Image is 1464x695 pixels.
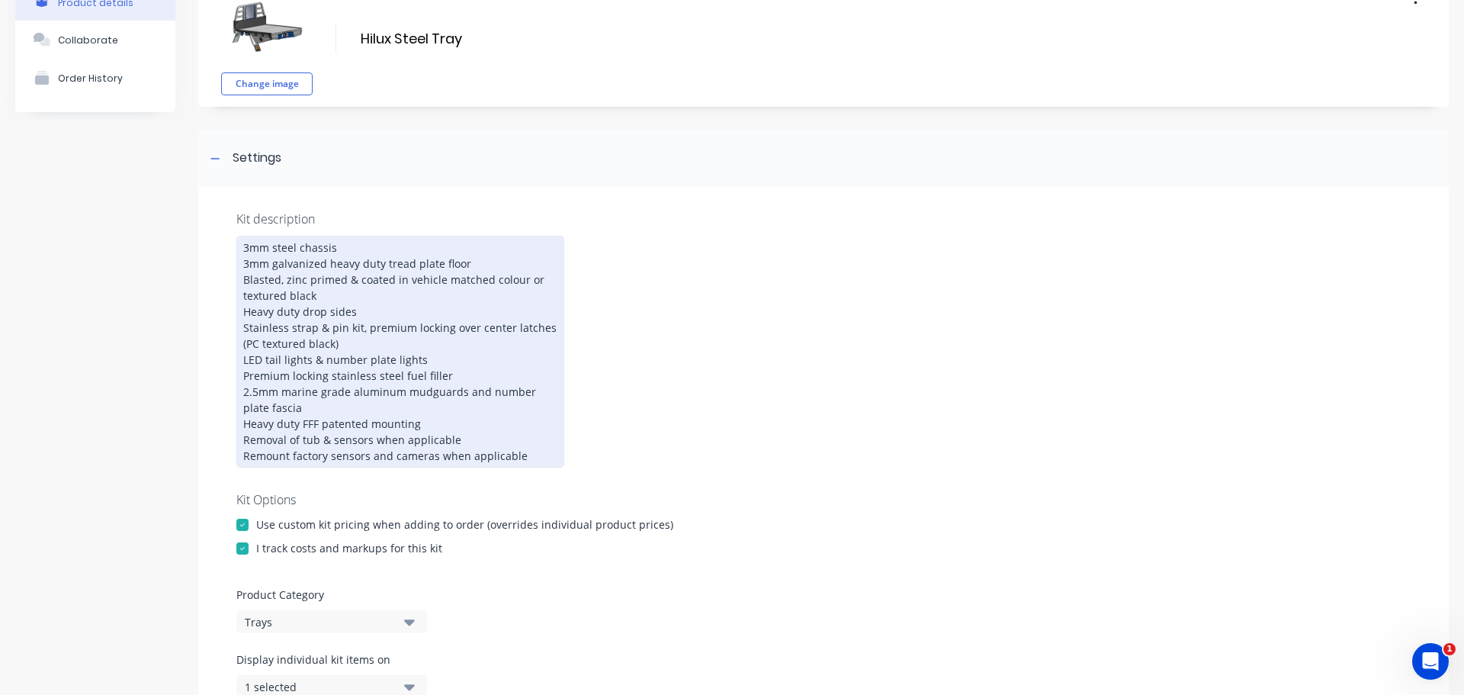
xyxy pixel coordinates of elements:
label: Product Category [236,587,1411,603]
div: Kit description [236,210,1411,228]
button: Collaborate [15,21,175,59]
iframe: Intercom live chat [1412,643,1449,680]
div: Settings [233,149,281,168]
div: 3mm steel chassis 3mm galvanized heavy duty tread plate floor Blasted, zinc primed & coated in ve... [236,236,564,468]
div: I track costs and markups for this kit [256,540,442,556]
button: Order History [15,59,175,97]
label: Display individual kit items on [236,652,427,668]
button: Change image [221,72,313,95]
button: Trays [236,610,427,633]
div: Order History [58,72,123,84]
input: Enter kit name [359,27,629,50]
div: Collaborate [58,34,118,46]
div: Kit Options [236,491,1411,509]
span: 1 [1443,643,1456,655]
div: 1 selected [245,679,393,695]
div: Trays [245,614,393,630]
div: Use custom kit pricing when adding to order (overrides individual product prices) [256,516,673,533]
